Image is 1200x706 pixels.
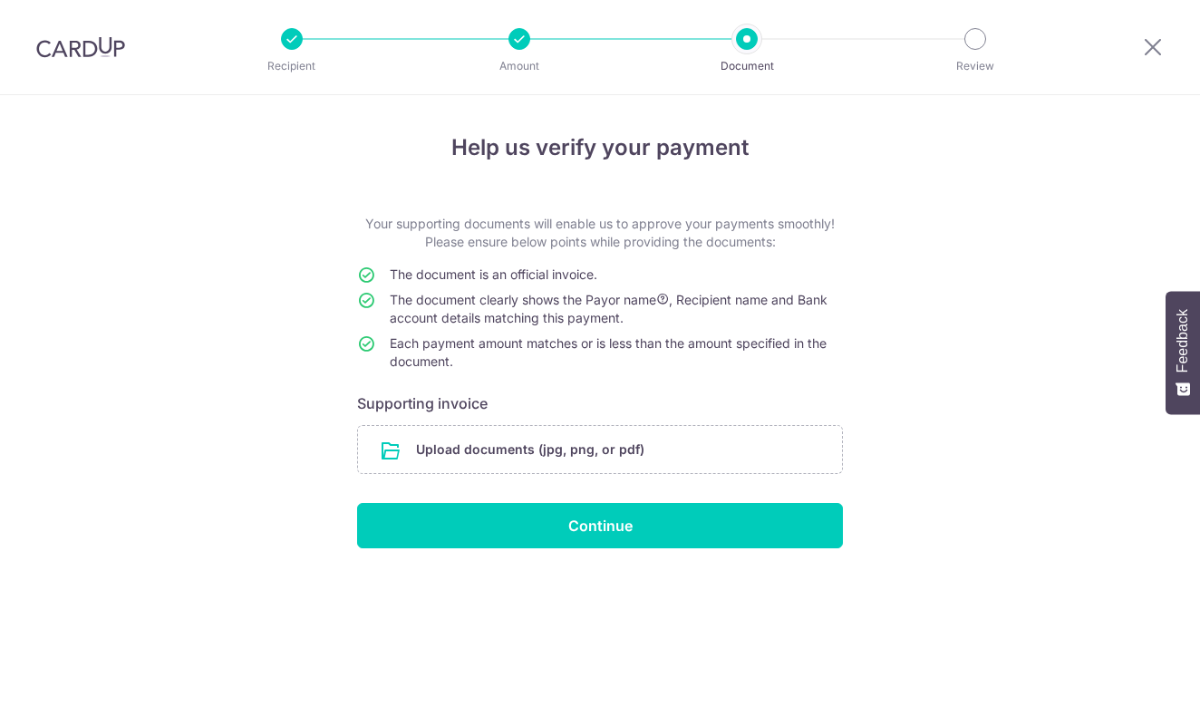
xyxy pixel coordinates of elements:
[225,57,359,75] p: Recipient
[357,503,843,548] input: Continue
[357,425,843,474] div: Upload documents (jpg, png, or pdf)
[908,57,1042,75] p: Review
[36,36,125,58] img: CardUp
[452,57,586,75] p: Amount
[357,131,843,164] h4: Help us verify your payment
[680,57,814,75] p: Document
[1175,309,1191,372] span: Feedback
[390,292,827,325] span: The document clearly shows the Payor name , Recipient name and Bank account details matching this...
[390,335,827,369] span: Each payment amount matches or is less than the amount specified in the document.
[390,266,597,282] span: The document is an official invoice.
[357,392,843,414] h6: Supporting invoice
[357,215,843,251] p: Your supporting documents will enable us to approve your payments smoothly! Please ensure below p...
[1166,291,1200,414] button: Feedback - Show survey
